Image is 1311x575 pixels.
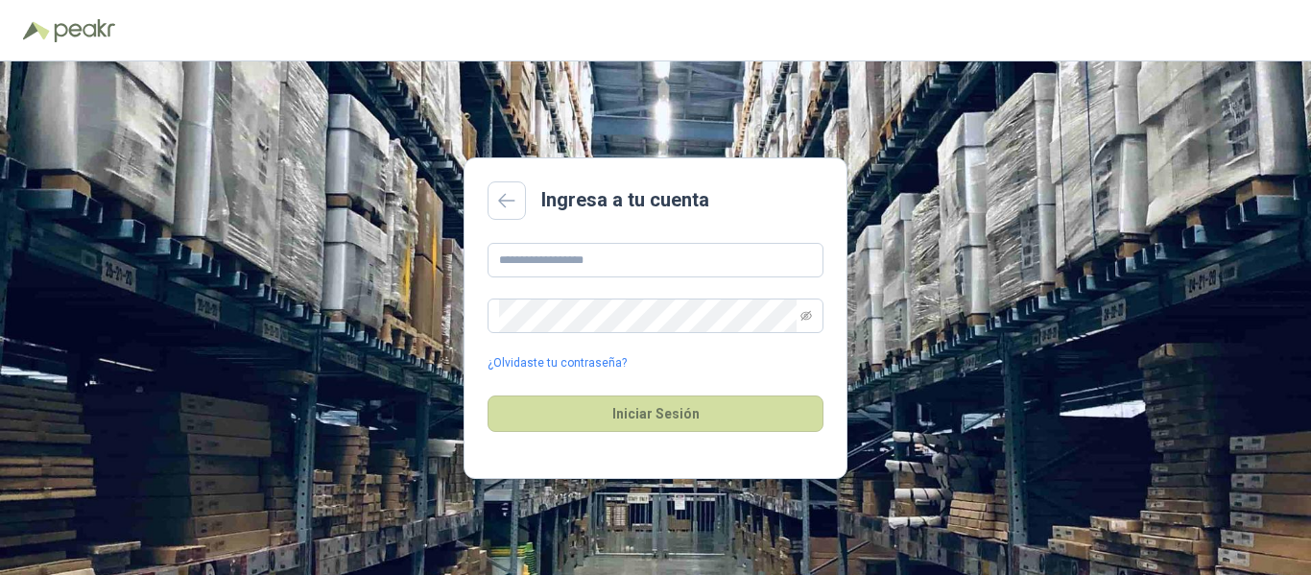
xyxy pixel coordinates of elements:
button: Iniciar Sesión [488,395,823,432]
img: Logo [23,21,50,40]
img: Peakr [54,19,115,42]
h2: Ingresa a tu cuenta [541,185,709,215]
a: ¿Olvidaste tu contraseña? [488,354,627,372]
span: eye-invisible [800,310,812,322]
